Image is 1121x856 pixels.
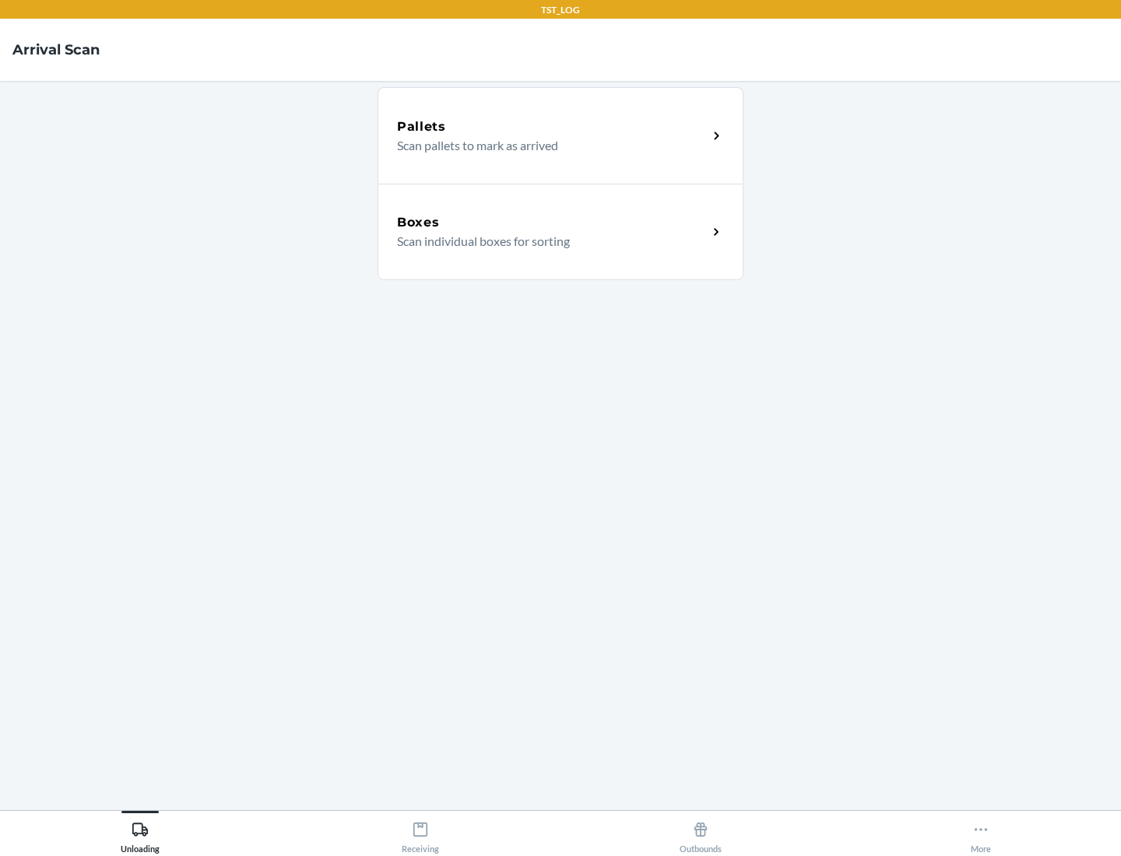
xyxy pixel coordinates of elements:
a: PalletsScan pallets to mark as arrived [378,87,743,184]
button: More [841,811,1121,854]
a: BoxesScan individual boxes for sorting [378,184,743,280]
div: Receiving [402,815,439,854]
div: Unloading [121,815,160,854]
h5: Boxes [397,213,440,232]
p: Scan pallets to mark as arrived [397,136,695,155]
p: Scan individual boxes for sorting [397,232,695,251]
p: TST_LOG [541,3,580,17]
h5: Pallets [397,118,446,136]
div: Outbounds [680,815,722,854]
button: Receiving [280,811,560,854]
button: Outbounds [560,811,841,854]
h4: Arrival Scan [12,40,100,60]
div: More [971,815,991,854]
